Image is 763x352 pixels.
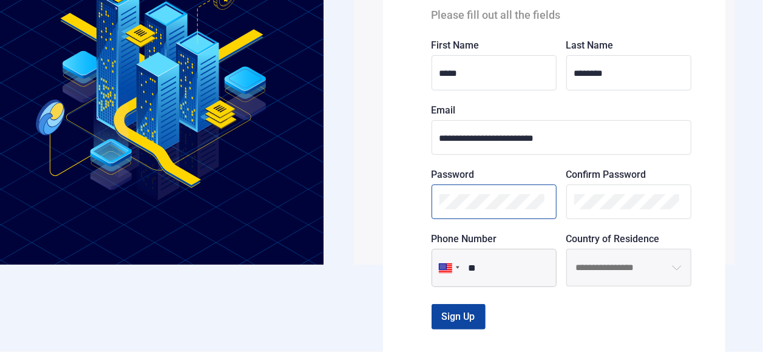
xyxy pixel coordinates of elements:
[566,233,660,245] span: Country of Residence
[432,304,486,330] button: Sign Up
[432,39,480,51] span: First Name
[566,39,614,51] span: Last Name
[442,311,475,322] span: Sign Up
[432,104,456,116] span: Email
[663,249,691,286] button: open menu
[432,8,561,21] span: Please fill out all the fields
[566,169,646,180] span: Confirm Password
[432,233,497,245] span: Phone Number
[432,169,475,180] span: Password
[432,249,463,287] div: United States: + 1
